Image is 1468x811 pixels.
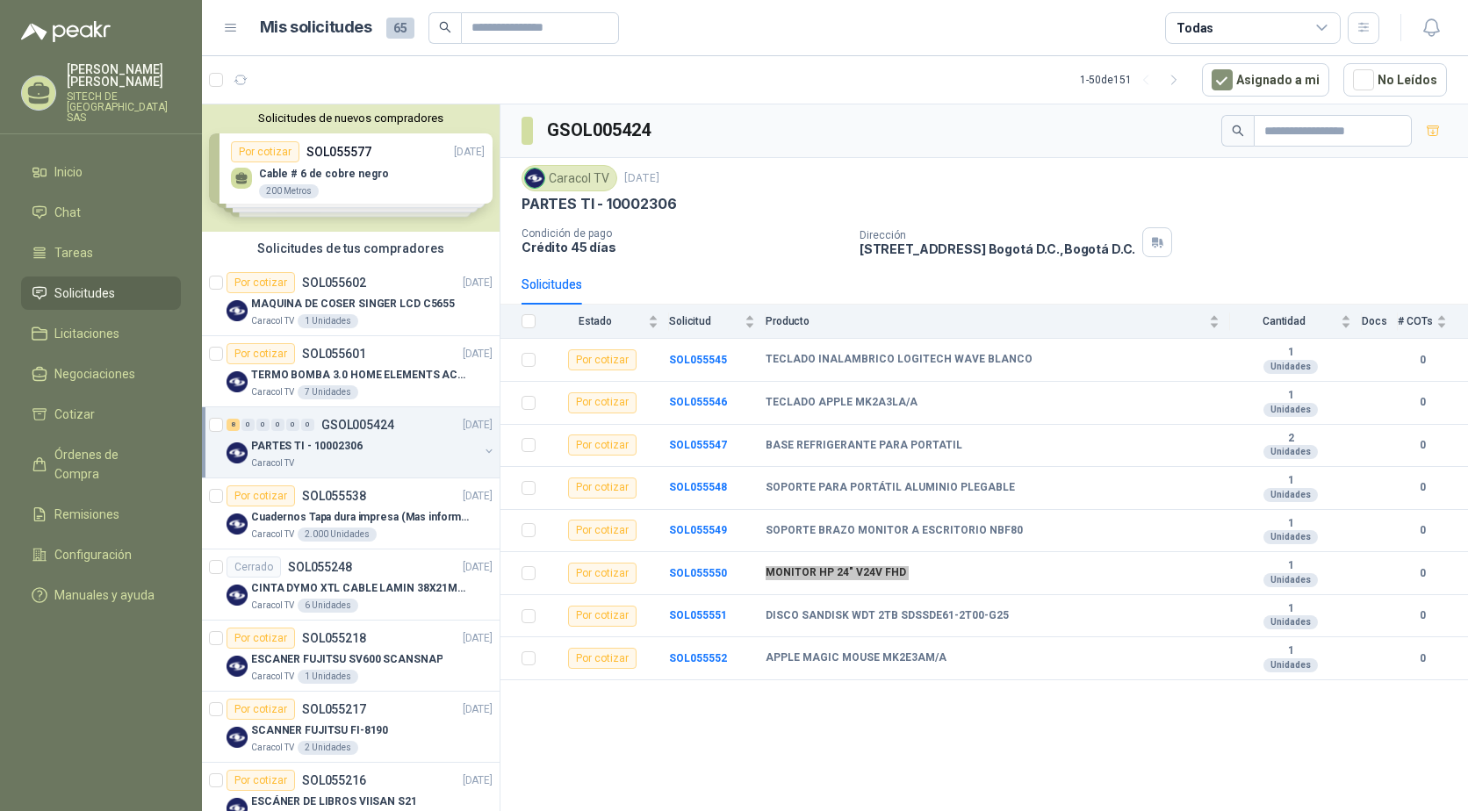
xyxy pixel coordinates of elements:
[766,609,1009,623] b: DISCO SANDISK WDT 2TB SDSSDE61-2T00-G25
[766,481,1015,495] b: SOPORTE PARA PORTÁTIL ALUMINIO PLEGABLE
[1398,522,1447,539] b: 0
[546,305,669,339] th: Estado
[202,692,500,763] a: Por cotizarSOL055217[DATE] Company LogoSCANNER FUJITSU FI-8190Caracol TV2 Unidades
[302,276,366,289] p: SOL055602
[463,488,493,505] p: [DATE]
[568,349,637,370] div: Por cotizar
[1202,63,1329,97] button: Asignado a mi
[669,567,727,579] a: SOL055550
[302,632,366,644] p: SOL055218
[1398,437,1447,454] b: 0
[1398,305,1468,339] th: # COTs
[669,439,727,451] a: SOL055547
[54,203,81,222] span: Chat
[227,585,248,606] img: Company Logo
[1263,445,1318,459] div: Unidades
[669,305,766,339] th: Solicitud
[202,104,500,232] div: Solicitudes de nuevos compradoresPor cotizarSOL055577[DATE] Cable # 6 de cobre negro200 MetrosPor...
[227,343,295,364] div: Por cotizar
[525,169,544,188] img: Company Logo
[463,275,493,291] p: [DATE]
[202,549,500,621] a: CerradoSOL055248[DATE] Company LogoCINTA DYMO XTL CABLE LAMIN 38X21MMBLANCOCaracol TV6 Unidades
[54,585,155,605] span: Manuales y ayuda
[251,722,388,739] p: SCANNER FUJITSU FI-8190
[669,652,727,664] a: SOL055552
[860,241,1135,256] p: [STREET_ADDRESS] Bogotá D.C. , Bogotá D.C.
[766,524,1023,538] b: SOPORTE BRAZO MONITOR A ESCRITORIO NBF80
[227,556,281,578] div: Cerrado
[568,477,637,499] div: Por cotizar
[1398,607,1447,624] b: 0
[21,398,181,431] a: Cotizar
[302,490,366,502] p: SOL055538
[1232,125,1244,137] span: search
[251,367,470,384] p: TERMO BOMBA 3.0 HOME ELEMENTS ACERO INOX
[227,770,295,791] div: Por cotizar
[54,364,135,384] span: Negociaciones
[1230,346,1351,360] b: 1
[669,524,727,536] a: SOL055549
[298,599,358,613] div: 6 Unidades
[301,419,314,431] div: 0
[251,296,455,312] p: MAQUINA DE COSER SINGER LCD C5655
[54,243,93,262] span: Tareas
[302,348,366,360] p: SOL055601
[766,566,906,580] b: MONITOR HP 24" V24V FHD
[1398,479,1447,496] b: 0
[463,701,493,718] p: [DATE]
[766,305,1230,339] th: Producto
[1177,18,1213,38] div: Todas
[21,498,181,531] a: Remisiones
[463,346,493,362] p: [DATE]
[766,651,946,665] b: APPLE MAGIC MOUSE MK2E3AM/A
[568,563,637,584] div: Por cotizar
[251,599,294,613] p: Caracol TV
[251,670,294,684] p: Caracol TV
[1398,565,1447,582] b: 0
[21,538,181,571] a: Configuración
[766,396,917,410] b: TECLADO APPLE MK2A3LA/A
[54,162,83,182] span: Inicio
[298,741,358,755] div: 2 Unidades
[568,434,637,456] div: Por cotizar
[463,772,493,789] p: [DATE]
[251,314,294,328] p: Caracol TV
[202,265,500,336] a: Por cotizarSOL055602[DATE] Company LogoMAQUINA DE COSER SINGER LCD C5655Caracol TV1 Unidades
[1230,602,1351,616] b: 1
[251,793,417,810] p: ESCÁNER DE LIBROS VIISAN S21
[1230,315,1337,327] span: Cantidad
[21,155,181,189] a: Inicio
[54,505,119,524] span: Remisiones
[669,481,727,493] a: SOL055548
[251,580,470,597] p: CINTA DYMO XTL CABLE LAMIN 38X21MMBLANCO
[1398,650,1447,667] b: 0
[669,396,727,408] a: SOL055546
[271,419,284,431] div: 0
[1230,517,1351,531] b: 1
[669,354,727,366] a: SOL055545
[568,520,637,541] div: Por cotizar
[21,317,181,350] a: Licitaciones
[241,419,255,431] div: 0
[1362,305,1398,339] th: Docs
[251,651,443,668] p: ESCANER FUJITSU SV600 SCANSNAP
[21,438,181,491] a: Órdenes de Compra
[202,478,500,549] a: Por cotizarSOL055538[DATE] Company LogoCuadernos Tapa dura impresa (Mas informacion en el adjunto...
[298,670,358,684] div: 1 Unidades
[21,21,111,42] img: Logo peakr
[1080,66,1188,94] div: 1 - 50 de 151
[547,117,653,144] h3: GSOL005424
[1230,559,1351,573] b: 1
[227,727,248,748] img: Company Logo
[1263,488,1318,502] div: Unidades
[568,606,637,627] div: Por cotizar
[21,578,181,612] a: Manuales y ayuda
[860,229,1135,241] p: Dirección
[302,703,366,715] p: SOL055217
[624,170,659,187] p: [DATE]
